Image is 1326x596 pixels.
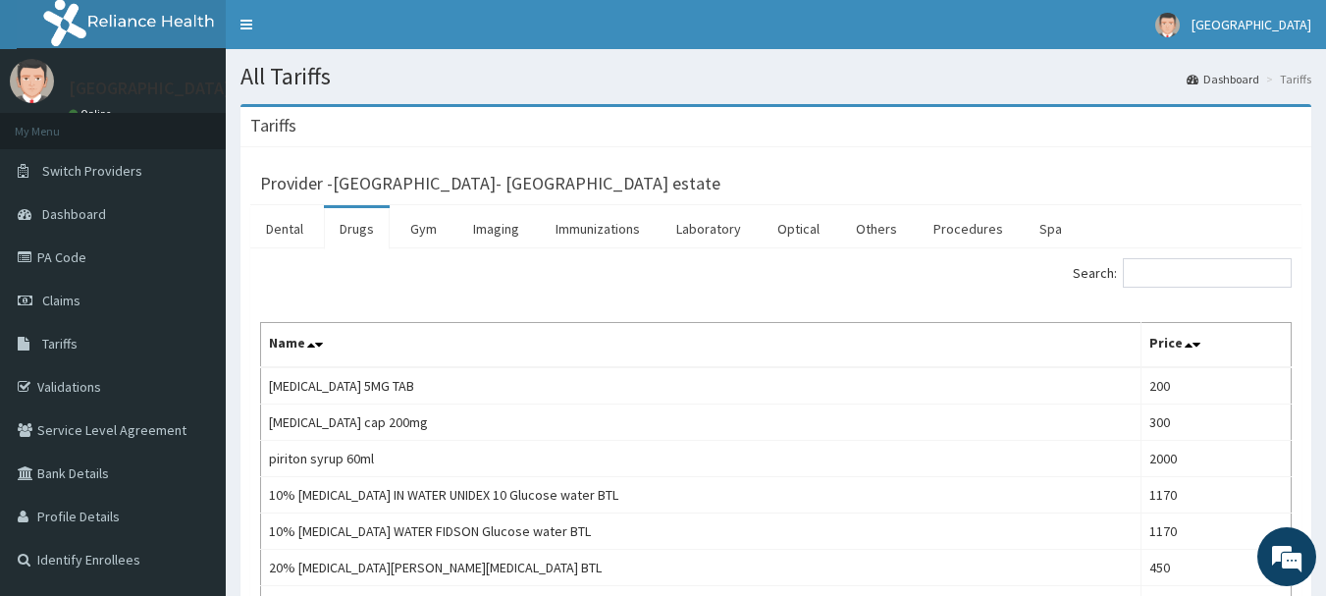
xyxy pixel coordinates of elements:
[1192,16,1311,33] span: [GEOGRAPHIC_DATA]
[1140,323,1291,368] th: Price
[250,117,296,135] h3: Tariffs
[69,107,116,121] a: Online
[261,323,1141,368] th: Name
[324,208,390,249] a: Drugs
[260,175,720,192] h3: Provider - [GEOGRAPHIC_DATA]- [GEOGRAPHIC_DATA] estate
[1140,514,1291,550] td: 1170
[261,441,1141,477] td: piriton syrup 60ml
[261,367,1141,405] td: [MEDICAL_DATA] 5MG TAB
[457,208,535,249] a: Imaging
[1140,477,1291,514] td: 1170
[42,162,142,180] span: Switch Providers
[261,477,1141,514] td: 10% [MEDICAL_DATA] IN WATER UNIDEX 10 Glucose water BTL
[10,59,54,103] img: User Image
[918,208,1019,249] a: Procedures
[261,550,1141,586] td: 20% [MEDICAL_DATA][PERSON_NAME][MEDICAL_DATA] BTL
[240,64,1311,89] h1: All Tariffs
[69,80,231,97] p: [GEOGRAPHIC_DATA]
[540,208,656,249] a: Immunizations
[42,205,106,223] span: Dashboard
[1261,71,1311,87] li: Tariffs
[840,208,913,249] a: Others
[1073,258,1292,288] label: Search:
[1024,208,1078,249] a: Spa
[1140,550,1291,586] td: 450
[1140,441,1291,477] td: 2000
[661,208,757,249] a: Laboratory
[1123,258,1292,288] input: Search:
[261,405,1141,441] td: [MEDICAL_DATA] cap 200mg
[42,335,78,352] span: Tariffs
[1140,405,1291,441] td: 300
[250,208,319,249] a: Dental
[762,208,835,249] a: Optical
[1140,367,1291,405] td: 200
[261,514,1141,550] td: 10% [MEDICAL_DATA] WATER FIDSON Glucose water BTL
[395,208,452,249] a: Gym
[42,292,80,309] span: Claims
[1187,71,1259,87] a: Dashboard
[1155,13,1180,37] img: User Image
